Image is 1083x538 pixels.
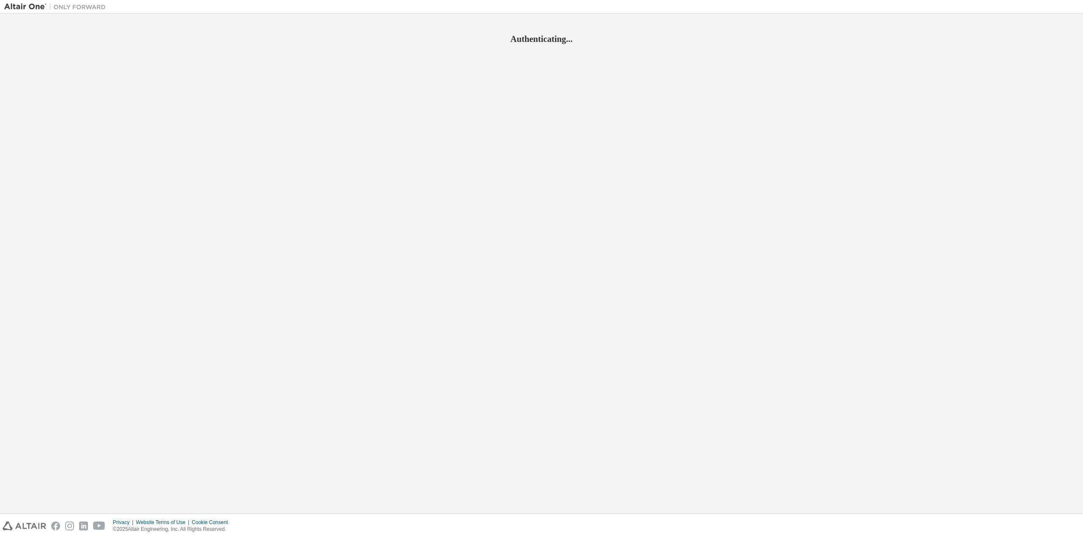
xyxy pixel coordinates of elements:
[113,526,233,533] p: © 2025 Altair Engineering, Inc. All Rights Reserved.
[4,33,1079,44] h2: Authenticating...
[113,519,136,526] div: Privacy
[192,519,233,526] div: Cookie Consent
[79,521,88,530] img: linkedin.svg
[136,519,192,526] div: Website Terms of Use
[93,521,105,530] img: youtube.svg
[51,521,60,530] img: facebook.svg
[65,521,74,530] img: instagram.svg
[3,521,46,530] img: altair_logo.svg
[4,3,110,11] img: Altair One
